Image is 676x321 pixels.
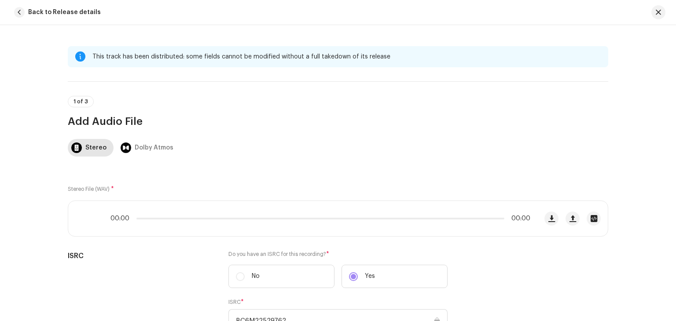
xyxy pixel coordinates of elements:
div: Dolby Atmos [135,139,173,157]
div: This track has been distributed: some fields cannot be modified without a full takedown of its re... [92,51,601,62]
h3: Add Audio File [68,114,608,128]
p: No [252,272,260,281]
label: Do you have an ISRC for this recording? [228,251,448,258]
span: 00:00 [508,215,530,222]
label: ISRC [228,299,244,306]
p: Yes [365,272,375,281]
h5: ISRC [68,251,214,261]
